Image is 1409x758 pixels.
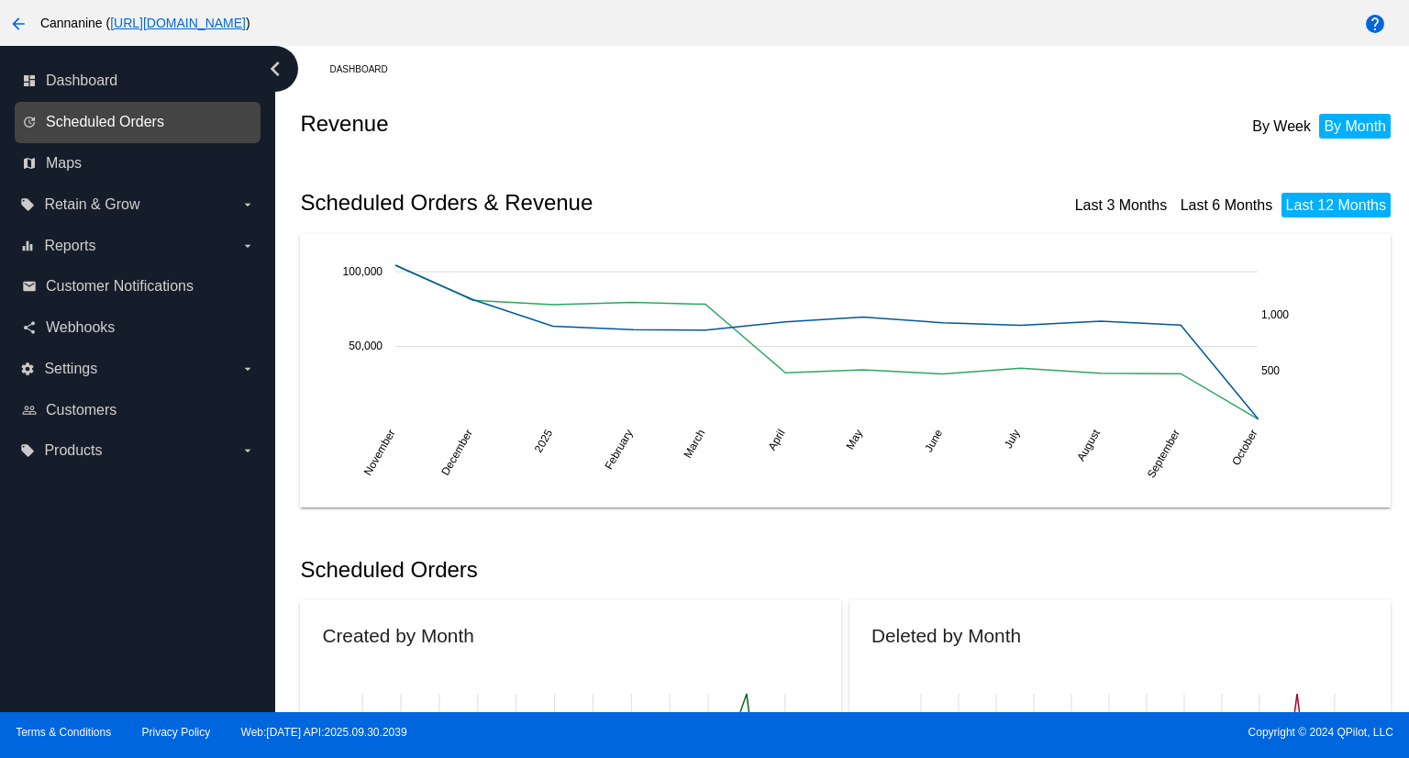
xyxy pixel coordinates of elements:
text: February [603,427,636,472]
h2: Deleted by Month [871,625,1021,646]
a: share Webhooks [22,313,255,342]
i: settings [20,362,35,376]
span: Customer Notifications [46,278,194,295]
a: people_outline Customers [22,396,255,425]
a: email Customer Notifications [22,272,255,301]
i: arrow_drop_down [240,362,255,376]
i: local_offer [20,197,35,212]
text: 1,000 [1261,308,1289,321]
text: 50,000 [349,340,383,352]
i: email [22,279,37,294]
text: May [844,427,865,451]
text: 2025 [532,427,556,454]
text: December [439,427,476,477]
li: By Week [1248,114,1315,139]
a: Last 6 Months [1181,197,1273,213]
i: map [22,156,37,171]
i: share [22,320,37,335]
text: October [1230,427,1260,467]
a: Dashboard [329,55,404,84]
a: Last 3 Months [1075,197,1168,213]
h2: Scheduled Orders & Revenue [300,190,849,216]
span: Copyright © 2024 QPilot, LLC [720,726,1393,739]
h2: Scheduled Orders [300,557,849,583]
a: Privacy Policy [142,726,211,739]
text: April [766,427,788,452]
a: dashboard Dashboard [22,66,255,95]
span: Customers [46,402,116,418]
i: arrow_drop_down [240,239,255,253]
i: update [22,115,37,129]
text: August [1075,427,1104,463]
mat-icon: help [1364,13,1386,35]
span: Dashboard [46,72,117,89]
text: June [923,427,946,454]
span: Maps [46,155,82,172]
h2: Revenue [300,111,849,137]
a: Web:[DATE] API:2025.09.30.2039 [241,726,407,739]
span: Retain & Grow [44,196,139,213]
h2: Created by Month [322,625,473,646]
i: chevron_left [261,54,290,84]
text: 100,000 [343,265,383,278]
span: Cannanine ( ) [40,16,250,30]
span: Settings [44,361,97,377]
span: Reports [44,238,95,254]
i: local_offer [20,443,35,458]
text: July [1002,427,1023,450]
i: dashboard [22,73,37,88]
i: arrow_drop_down [240,443,255,458]
a: [URL][DOMAIN_NAME] [110,16,246,30]
li: By Month [1319,114,1391,139]
i: people_outline [22,403,37,418]
span: Webhooks [46,319,115,336]
i: equalizer [20,239,35,253]
span: Products [44,442,102,459]
text: November [361,427,398,477]
a: map Maps [22,149,255,178]
a: Last 12 Months [1286,197,1386,213]
i: arrow_drop_down [240,197,255,212]
text: September [1145,427,1182,480]
text: March [682,427,708,460]
text: 500 [1261,363,1280,376]
span: Scheduled Orders [46,114,164,130]
a: update Scheduled Orders [22,107,255,137]
a: Terms & Conditions [16,726,111,739]
mat-icon: arrow_back [7,13,29,35]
